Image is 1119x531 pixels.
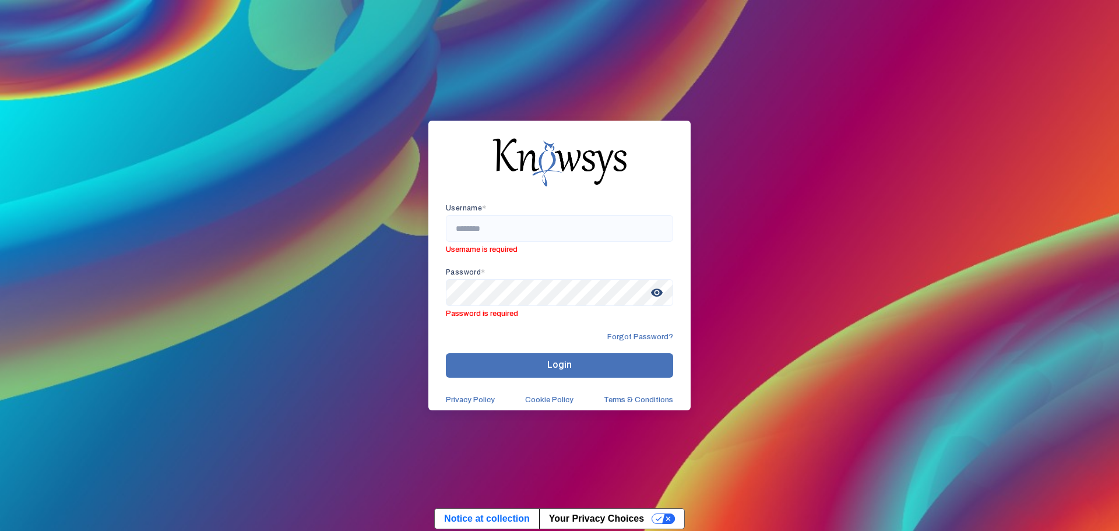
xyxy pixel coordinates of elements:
app-required-indication: Password [446,268,485,276]
a: Terms & Conditions [604,395,673,405]
span: visibility [646,282,667,303]
img: knowsys-logo.png [492,138,627,186]
span: Forgot Password? [607,332,673,342]
a: Notice at collection [435,509,539,529]
a: Cookie Policy [525,395,573,405]
span: Username is required [446,242,673,254]
span: Login [547,359,572,370]
a: Privacy Policy [446,395,495,405]
button: Login [446,353,673,378]
span: Password is required [446,306,673,318]
app-required-indication: Username [446,204,487,212]
button: Your Privacy Choices [539,509,684,529]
